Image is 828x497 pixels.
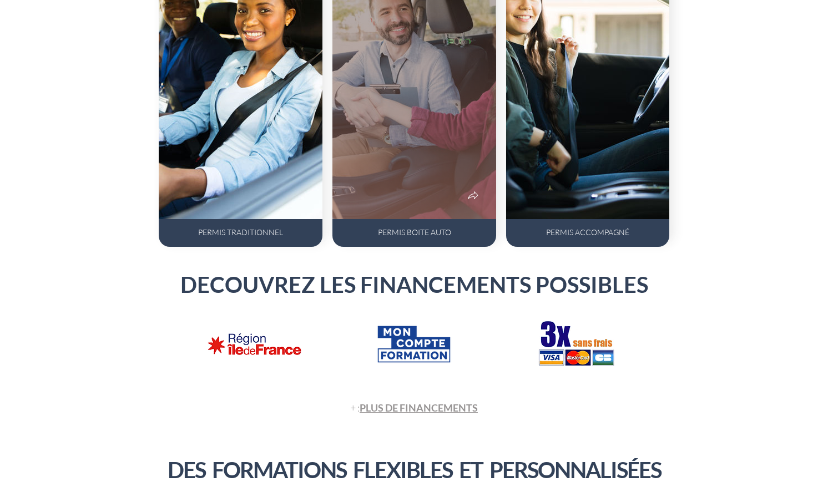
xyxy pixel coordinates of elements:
span: + : [350,402,478,414]
a: DECOUVREZ LES FINANCEMENTS POSSIBLES [180,271,648,298]
span: DES FORMATIONS FLEXIBLES ET PERSONNALISÉES [168,457,661,483]
iframe: Wix Chat [776,445,828,497]
span: PERMIS ACCOMPAGNÉ [546,227,629,237]
a: PLUS DE FINANCEMENTS [360,402,478,414]
div: Share [461,183,485,210]
span: PERMIS BOITE AUTO [378,227,451,237]
img: logo_moncompteformation_rvb.png [370,318,458,370]
span: PERMIS TRADITIONNEL [198,227,283,237]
